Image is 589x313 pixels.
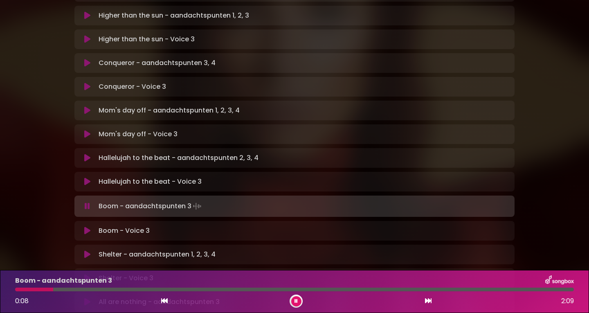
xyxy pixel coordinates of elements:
[99,11,249,20] p: Higher than the sun - aandachtspunten 1, 2, 3
[561,296,574,306] span: 2:09
[99,250,216,259] p: Shelter - aandachtspunten 1, 2, 3, 4
[99,200,203,212] p: Boom - aandachtspunten 3
[99,82,166,92] p: Conqueror - Voice 3
[15,276,112,286] p: Boom - aandachtspunten 3
[99,58,216,68] p: Conqueror - aandachtspunten 3, 4
[99,226,150,236] p: Boom - Voice 3
[99,106,240,115] p: Mom's day off - aandachtspunten 1, 2, 3, 4
[99,177,202,187] p: Hallelujah to the beat - Voice 3
[545,275,574,286] img: songbox-logo-white.png
[99,34,195,44] p: Higher than the sun - Voice 3
[99,153,259,163] p: Hallelujah to the beat - aandachtspunten 2, 3, 4
[99,129,178,139] p: Mom's day off - Voice 3
[191,200,203,212] img: waveform4.gif
[15,296,29,306] span: 0:08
